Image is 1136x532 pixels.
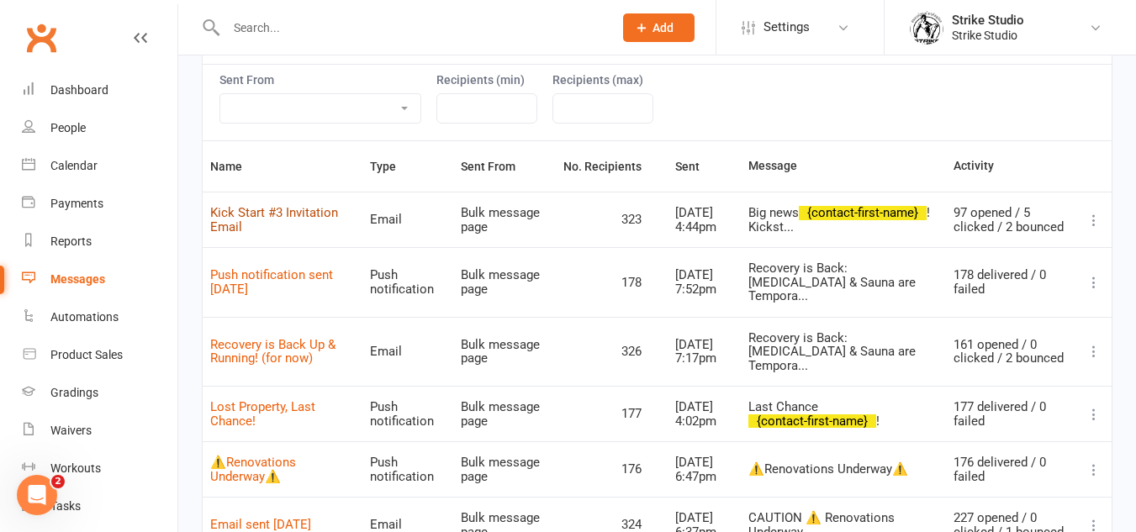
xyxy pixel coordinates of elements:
[461,156,534,176] button: Sent From
[954,206,1069,234] div: 97 opened / 5 clicked / 2 bounced
[461,456,548,483] div: Bulk message page
[675,456,733,483] div: [DATE] 6:47pm
[210,156,261,176] button: Name
[653,21,674,34] span: Add
[50,499,81,513] div: Tasks
[563,276,660,290] div: 178
[370,345,446,359] div: Email
[675,268,733,296] div: [DATE] 7:52pm
[370,213,446,227] div: Email
[210,267,333,297] a: Push notification sent [DATE]
[50,272,105,286] div: Messages
[50,83,108,97] div: Dashboard
[563,160,660,173] span: No. Recipients
[461,400,548,428] div: Bulk message page
[210,205,338,234] a: Kick Start #3 Invitation Email
[552,73,653,87] label: Recipients (max)
[22,109,177,147] a: People
[50,461,101,475] div: Workouts
[741,141,945,192] th: Message
[50,348,123,361] div: Product Sales
[50,197,103,210] div: Payments
[748,261,938,303] div: Recovery is Back: [MEDICAL_DATA] & Sauna are Tempora...
[954,338,1069,366] div: 161 opened / 0 clicked / 2 bounced
[50,310,119,324] div: Automations
[675,206,733,234] div: [DATE] 4:44pm
[461,206,548,234] div: Bulk message page
[22,336,177,374] a: Product Sales
[22,71,177,109] a: Dashboard
[370,160,415,173] span: Type
[50,424,92,437] div: Waivers
[219,73,421,87] label: Sent From
[748,400,938,428] div: Last Chance !
[370,156,415,176] button: Type
[50,121,86,134] div: People
[50,386,98,399] div: Gradings
[461,268,548,296] div: Bulk message page
[221,16,601,40] input: Search...
[748,206,938,234] div: Big news ! Kickst...
[675,338,733,366] div: [DATE] 7:17pm
[763,8,810,46] span: Settings
[210,517,311,532] a: Email sent [DATE]
[748,331,938,373] div: Recovery is Back: [MEDICAL_DATA] & Sauna are Tempora...
[954,268,1069,296] div: 178 delivered / 0 failed
[22,185,177,223] a: Payments
[22,223,177,261] a: Reports
[675,156,718,176] button: Sent
[22,261,177,298] a: Messages
[748,462,938,477] div: ⚠️Renovations Underway⚠️
[675,400,733,428] div: [DATE] 4:02pm
[370,268,446,296] div: Push notification
[22,298,177,336] a: Automations
[17,475,57,515] iframe: Intercom live chat
[461,338,548,366] div: Bulk message page
[675,160,718,173] span: Sent
[22,450,177,487] a: Workouts
[20,17,62,59] a: Clubworx
[563,156,660,176] button: No. Recipients
[563,462,660,477] div: 176
[954,400,1069,428] div: 177 delivered / 0 failed
[210,337,336,366] a: Recovery is Back Up & Running! (for now)
[50,234,92,248] div: Reports
[563,345,660,359] div: 326
[22,487,177,525] a: Tasks
[370,400,446,428] div: Push notification
[210,160,261,173] span: Name
[954,456,1069,483] div: 176 delivered / 0 failed
[563,518,660,532] div: 324
[910,11,943,45] img: thumb_image1723780799.png
[563,407,660,421] div: 177
[210,455,296,484] a: ⚠️Renovations Underway⚠️
[461,160,534,173] span: Sent From
[370,518,446,532] div: Email
[51,475,65,488] span: 2
[952,13,1024,28] div: Strike Studio
[563,213,660,227] div: 323
[952,28,1024,43] div: Strike Studio
[22,374,177,412] a: Gradings
[210,399,315,429] a: Lost Property, Last Chance!
[22,412,177,450] a: Waivers
[50,159,98,172] div: Calendar
[370,456,446,483] div: Push notification
[22,147,177,185] a: Calendar
[623,13,695,42] button: Add
[946,141,1076,192] th: Activity
[436,73,537,87] label: Recipients (min)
